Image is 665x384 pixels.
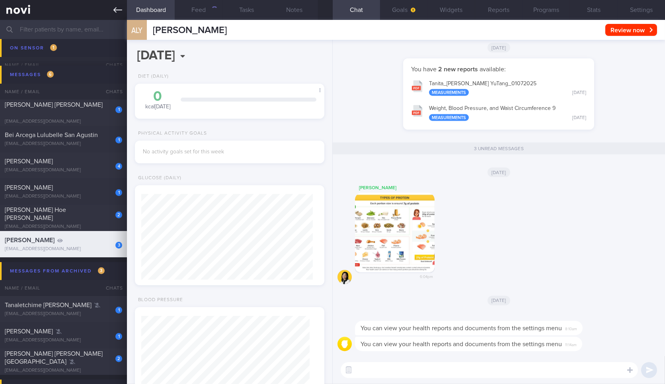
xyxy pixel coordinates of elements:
[437,66,480,72] strong: 2 new reports
[98,267,105,274] span: 3
[361,325,562,332] span: You can view your health reports and documents from the settings menu
[565,325,577,332] span: 8:10am
[5,337,122,343] div: [EMAIL_ADDRESS][DOMAIN_NAME]
[115,212,122,218] div: 2
[95,280,127,296] div: Chats
[5,141,122,147] div: [EMAIL_ADDRESS][DOMAIN_NAME]
[143,149,316,156] div: No activity goals set for this week
[420,272,433,280] span: 6:04pm
[5,351,103,365] span: [PERSON_NAME] [PERSON_NAME][GEOGRAPHIC_DATA]
[355,183,458,193] div: [PERSON_NAME]
[8,266,107,276] div: Messages from Archived
[135,175,181,181] div: Glucose (Daily)
[5,207,66,221] span: [PERSON_NAME] Hoe [PERSON_NAME]
[355,193,435,272] img: Photo by Sue-Anne
[95,84,127,100] div: Chats
[5,132,98,138] span: Bei Arcega Lulubelle San Agustin
[115,137,122,143] div: 1
[5,368,122,374] div: [EMAIL_ADDRESS][DOMAIN_NAME]
[8,69,56,80] div: Messages
[135,297,183,303] div: Blood Pressure
[5,102,103,108] span: [PERSON_NAME] [PERSON_NAME]
[5,41,53,47] span: [PERSON_NAME]
[488,168,510,177] span: [DATE]
[115,242,122,249] div: 3
[429,89,469,96] div: Measurements
[407,75,590,100] button: Tanita_[PERSON_NAME] YuTang_01072025 Measurements [DATE]
[5,328,53,335] span: [PERSON_NAME]
[115,333,122,340] div: 1
[115,189,122,196] div: 1
[572,90,586,96] div: [DATE]
[5,184,53,191] span: [PERSON_NAME]
[429,80,586,96] div: Tanita_ [PERSON_NAME] YuTang_ 01072025
[488,43,510,53] span: [DATE]
[411,65,586,73] p: You have available:
[605,24,657,36] button: Review now
[5,237,55,243] span: [PERSON_NAME]
[5,194,122,200] div: [EMAIL_ADDRESS][DOMAIN_NAME]
[5,119,122,125] div: [EMAIL_ADDRESS][DOMAIN_NAME]
[143,90,173,104] div: 0
[361,341,562,348] span: You can view your health reports and documents from the settings menu
[115,355,122,362] div: 2
[488,296,510,306] span: [DATE]
[429,105,586,121] div: Weight, Blood Pressure, and Waist Circumference 9
[5,246,122,252] div: [EMAIL_ADDRESS][DOMAIN_NAME]
[115,106,122,113] div: 1
[5,50,122,56] div: [PERSON_NAME][EMAIL_ADDRESS][DOMAIN_NAME]
[115,163,122,170] div: 4
[5,311,122,317] div: [EMAIL_ADDRESS][DOMAIN_NAME]
[135,74,169,80] div: Diet (Daily)
[153,25,227,35] span: [PERSON_NAME]
[407,100,590,125] button: Weight, Blood Pressure, and Waist Circumference 9 Measurements [DATE]
[5,167,122,173] div: [EMAIL_ADDRESS][DOMAIN_NAME]
[125,15,149,46] div: ALY
[572,115,586,121] div: [DATE]
[565,341,577,348] span: 11:14am
[5,224,122,230] div: [EMAIL_ADDRESS][DOMAIN_NAME]
[143,90,173,111] div: kcal [DATE]
[135,131,207,137] div: Physical Activity Goals
[115,307,122,313] div: 1
[5,302,92,308] span: Tanaletchime [PERSON_NAME]
[5,158,53,165] span: [PERSON_NAME]
[429,114,469,121] div: Measurements
[47,71,54,78] span: 6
